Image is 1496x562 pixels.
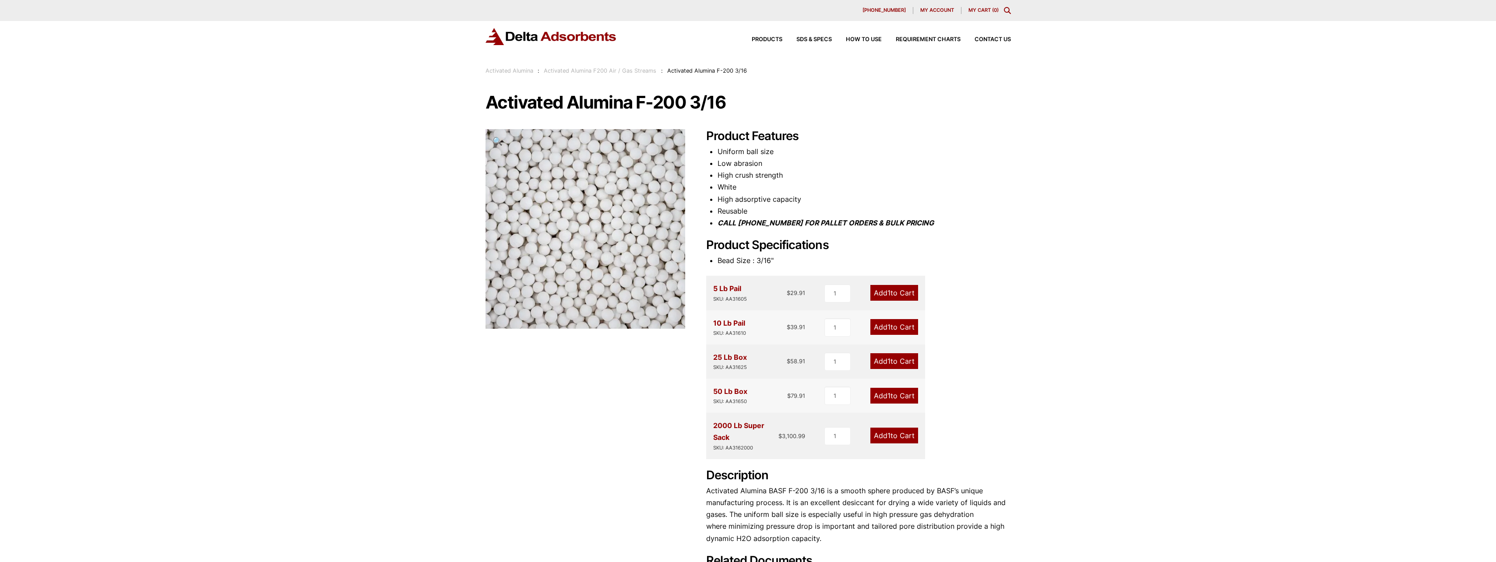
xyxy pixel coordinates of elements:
h2: Product Features [706,129,1011,144]
span: 1 [887,288,891,297]
a: Activated Alumina [486,67,533,74]
a: My Cart (0) [968,7,999,13]
a: Add1to Cart [870,388,918,404]
span: : [538,67,539,74]
a: How to Use [832,37,882,42]
li: Bead Size : 3/16" [718,255,1011,267]
span: My account [920,8,954,13]
span: How to Use [846,37,882,42]
div: SKU: AA31650 [713,397,747,406]
span: $ [787,323,790,330]
h2: Description [706,468,1011,483]
li: White [718,181,1011,193]
a: SDS & SPECS [782,37,832,42]
bdi: 79.91 [787,392,805,399]
span: 1 [887,391,891,400]
div: SKU: AA3162000 [713,444,779,452]
span: Contact Us [975,37,1011,42]
a: Activated Alumina F-200 3/16 [486,224,685,232]
span: Requirement Charts [896,37,961,42]
span: $ [787,289,790,296]
a: My account [913,7,961,14]
h1: Activated Alumina F-200 3/16 [486,93,1011,112]
div: SKU: AA31605 [713,295,747,303]
span: SDS & SPECS [796,37,832,42]
a: Add1to Cart [870,319,918,335]
span: [PHONE_NUMBER] [862,8,906,13]
img: Delta Adsorbents [486,28,617,45]
span: $ [787,358,790,365]
img: Activated Alumina F-200 3/16 [486,129,685,329]
a: Contact Us [961,37,1011,42]
li: Low abrasion [718,158,1011,169]
a: Add1to Cart [870,285,918,301]
div: SKU: AA31625 [713,363,747,372]
bdi: 3,100.99 [778,432,805,439]
li: High adsorptive capacity [718,193,1011,205]
h2: Product Specifications [706,238,1011,253]
a: Activated Alumina F200 Air / Gas Streams [544,67,656,74]
span: Activated Alumina F-200 3/16 [667,67,747,74]
a: [PHONE_NUMBER] [855,7,913,14]
span: 0 [994,7,997,13]
div: SKU: AA31610 [713,329,746,337]
p: Activated Alumina BASF F-200 3/16 is a smooth sphere produced by BASF’s unique manufacturing proc... [706,485,1011,544]
span: 🔍 [493,136,503,146]
span: 1 [887,357,891,365]
bdi: 39.91 [787,323,805,330]
bdi: 29.91 [787,289,805,296]
span: : [661,67,663,74]
div: 50 Lb Box [713,386,747,406]
a: View full-screen image gallery [486,129,510,153]
span: Products [752,37,782,42]
div: 10 Lb Pail [713,317,746,337]
li: High crush strength [718,169,1011,181]
a: Requirement Charts [882,37,961,42]
span: $ [787,392,791,399]
div: Toggle Modal Content [1004,7,1011,14]
li: Reusable [718,205,1011,217]
span: $ [778,432,782,439]
span: 1 [887,323,891,331]
i: CALL [PHONE_NUMBER] FOR PALLET ORDERS & BULK PRICING [718,218,934,227]
div: 5 Lb Pail [713,283,747,303]
div: 25 Lb Box [713,351,747,372]
a: Add1to Cart [870,353,918,369]
a: Add1to Cart [870,428,918,443]
a: Products [738,37,782,42]
span: 1 [887,431,891,440]
bdi: 58.91 [787,358,805,365]
div: 2000 Lb Super Sack [713,420,779,452]
li: Uniform ball size [718,146,1011,158]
